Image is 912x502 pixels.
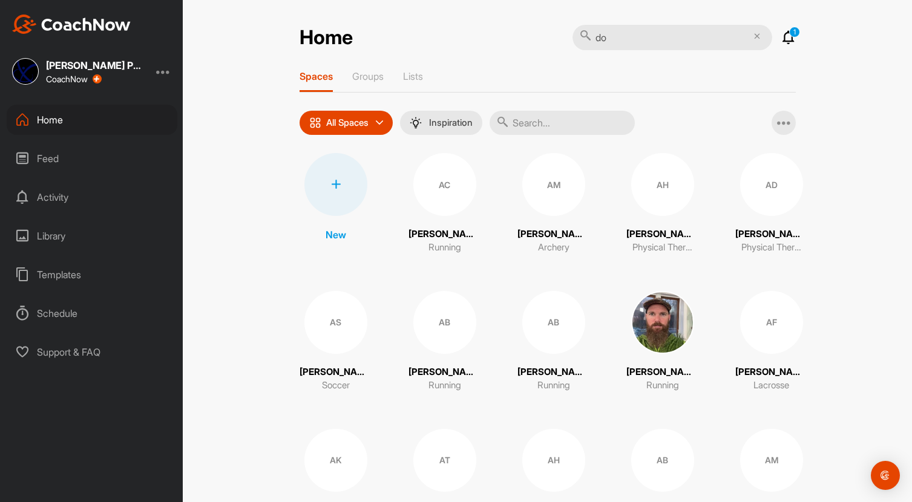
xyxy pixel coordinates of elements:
[735,153,808,255] a: AD[PERSON_NAME]Physical Therapy
[517,365,590,379] p: [PERSON_NAME]
[871,461,900,490] div: Open Intercom Messenger
[403,70,423,82] p: Lists
[7,259,177,290] div: Templates
[7,182,177,212] div: Activity
[309,117,321,129] img: icon
[626,153,699,255] a: AH[PERSON_NAME]Physical Therapy
[428,241,461,255] p: Running
[322,379,350,393] p: Soccer
[740,153,803,216] div: AD
[352,70,384,82] p: Groups
[538,241,569,255] p: Archery
[7,337,177,367] div: Support & FAQ
[7,298,177,328] div: Schedule
[304,429,367,492] div: AK
[490,111,635,135] input: Search...
[7,221,177,251] div: Library
[300,26,353,50] h2: Home
[646,379,679,393] p: Running
[522,153,585,216] div: AM
[626,365,699,379] p: [PERSON_NAME]
[735,365,808,379] p: [PERSON_NAME]
[537,379,570,393] p: Running
[626,227,699,241] p: [PERSON_NAME]
[7,105,177,135] div: Home
[304,291,367,354] div: AS
[631,153,694,216] div: AH
[300,291,372,393] a: AS[PERSON_NAME]Soccer
[631,291,694,354] img: square_5237b05cc937e2e08c2a091e2fd20907.jpg
[740,291,803,354] div: AF
[413,429,476,492] div: AT
[408,153,481,255] a: AC[PERSON_NAME]Running
[517,291,590,393] a: AB[PERSON_NAME]Running
[522,291,585,354] div: AB
[300,70,333,82] p: Spaces
[12,15,131,34] img: CoachNow
[517,153,590,255] a: AM[PERSON_NAME]Archery
[300,365,372,379] p: [PERSON_NAME]
[735,227,808,241] p: [PERSON_NAME]
[326,227,346,242] p: New
[631,429,694,492] div: AB
[429,118,473,128] p: Inspiration
[413,291,476,354] div: AB
[789,27,800,37] p: 1
[12,58,39,85] img: square_d561faefdf9183d1f516fa0cbd26007f.jpg
[572,25,772,50] input: Search posts, people or spaces...
[413,153,476,216] div: AC
[408,291,481,393] a: AB[PERSON_NAME]Running
[46,74,102,84] div: CoachNow
[741,241,802,255] p: Physical Therapy
[410,117,422,129] img: menuIcon
[626,291,699,393] a: [PERSON_NAME]Running
[46,60,143,70] div: [PERSON_NAME] PT Lagrange
[735,291,808,393] a: AF[PERSON_NAME]Lacrosse
[522,429,585,492] div: AH
[326,118,369,128] p: All Spaces
[740,429,803,492] div: AM
[632,241,693,255] p: Physical Therapy
[517,227,590,241] p: [PERSON_NAME]
[408,365,481,379] p: [PERSON_NAME]
[753,379,789,393] p: Lacrosse
[408,227,481,241] p: [PERSON_NAME]
[428,379,461,393] p: Running
[7,143,177,174] div: Feed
